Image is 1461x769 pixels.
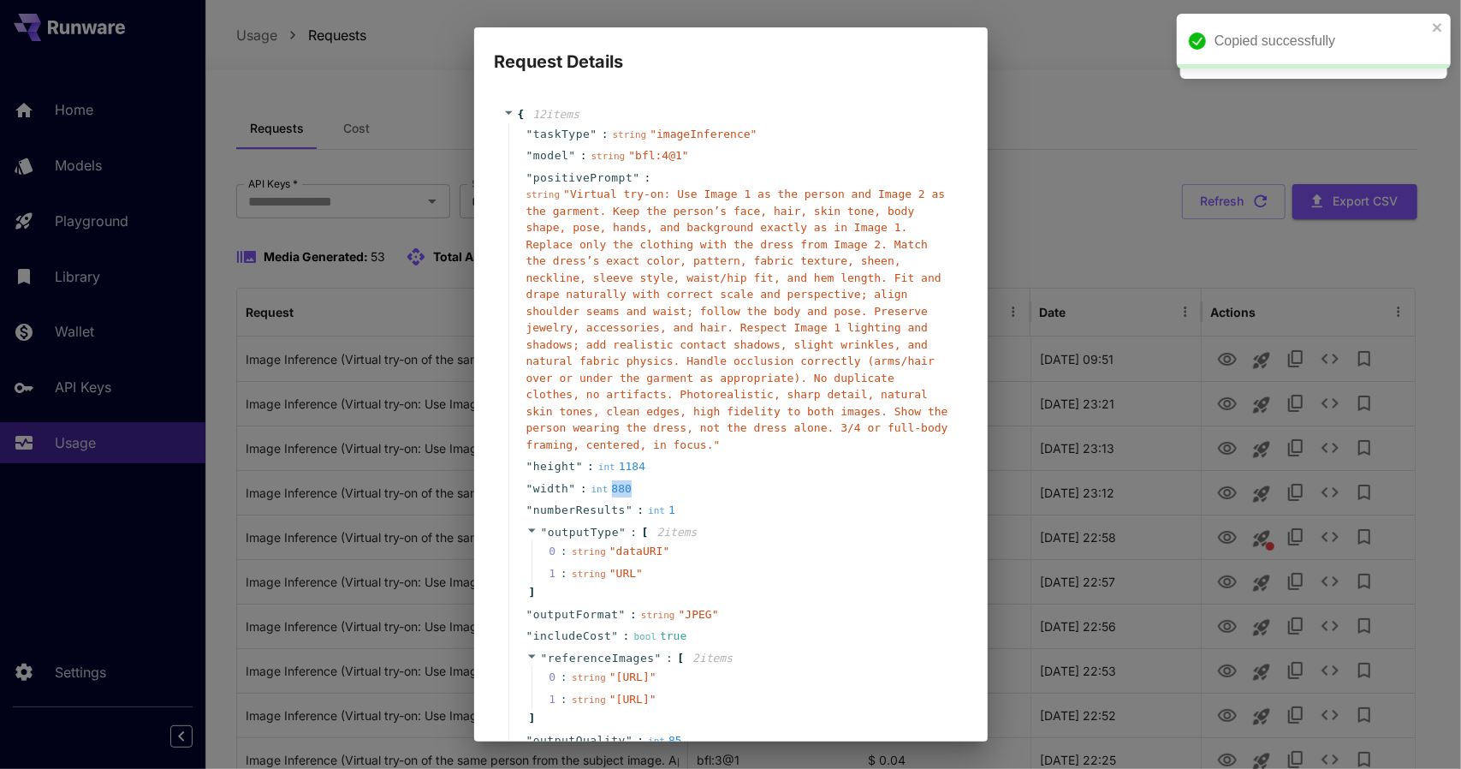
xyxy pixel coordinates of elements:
span: " URL " [609,567,643,580]
span: : [587,458,594,475]
span: " imageInference " [650,128,757,140]
span: " [526,482,533,495]
span: : [602,126,609,143]
span: " [526,460,533,473]
span: : [623,628,630,645]
h2: Request Details [474,27,988,75]
span: " [568,149,575,162]
span: outputFormat [533,606,619,623]
span: : [644,170,651,187]
span: " [568,482,575,495]
span: referenceImages [548,652,655,665]
span: 0 [549,543,573,560]
span: 2 item s [692,652,733,665]
div: : [561,691,567,708]
span: [ [642,524,649,541]
span: includeCost [533,628,612,645]
span: string [526,189,561,200]
span: 1 [549,691,573,708]
span: : [637,732,644,749]
div: : [561,669,567,686]
span: " [526,149,533,162]
span: string [591,151,626,162]
span: string [572,569,606,580]
span: " bfl:4@1 " [628,149,688,162]
span: ] [526,584,536,601]
span: " JPEG " [679,608,719,621]
span: " [590,128,597,140]
span: model [533,147,569,164]
div: : [561,543,567,560]
span: " [URL] " [609,693,656,706]
span: " [URL] " [609,671,656,683]
span: 1 [549,565,573,582]
span: " [526,608,533,621]
span: string [572,694,606,706]
div: true [634,628,687,645]
span: : [666,650,673,667]
div: Copied successfully [1215,31,1427,51]
span: " [576,460,583,473]
span: " [655,652,662,665]
span: outputType [548,526,619,539]
span: " [526,504,533,516]
span: " [541,652,548,665]
span: " [619,526,626,539]
span: " [526,128,533,140]
span: int [598,462,615,473]
span: outputQuality [533,732,626,749]
span: height [533,458,576,475]
span: " [526,734,533,747]
span: ] [526,710,536,727]
div: 1 [648,502,675,519]
span: " [626,504,633,516]
span: string [613,129,647,140]
span: " [611,629,618,642]
button: close [1432,21,1444,34]
span: : [630,524,637,541]
div: 880 [591,480,632,498]
span: : [630,606,637,623]
span: 2 item s [657,526,698,539]
span: int [648,736,665,747]
div: : [561,565,567,582]
span: string [572,546,606,557]
span: width [533,480,569,498]
span: " Virtual try-on: Use Image 1 as the person and Image 2 as the garment. Keep the person’s face, h... [526,188,948,451]
span: taskType [533,126,591,143]
span: " [626,734,633,747]
span: int [648,505,665,516]
span: 0 [549,669,573,686]
span: bool [634,631,657,642]
span: " [633,171,639,184]
span: " [541,526,548,539]
span: string [572,672,606,683]
span: " [619,608,626,621]
span: " [526,171,533,184]
div: 1184 [598,458,645,475]
span: [ [677,650,684,667]
span: int [591,484,609,495]
span: 12 item s [532,108,579,121]
span: : [580,147,587,164]
span: positivePrompt [533,170,633,187]
span: " dataURI " [609,545,669,557]
span: numberResults [533,502,626,519]
span: " [526,629,533,642]
span: string [641,610,675,621]
span: : [580,480,587,498]
span: { [518,106,525,123]
span: : [637,502,644,519]
div: 85 [648,732,682,749]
